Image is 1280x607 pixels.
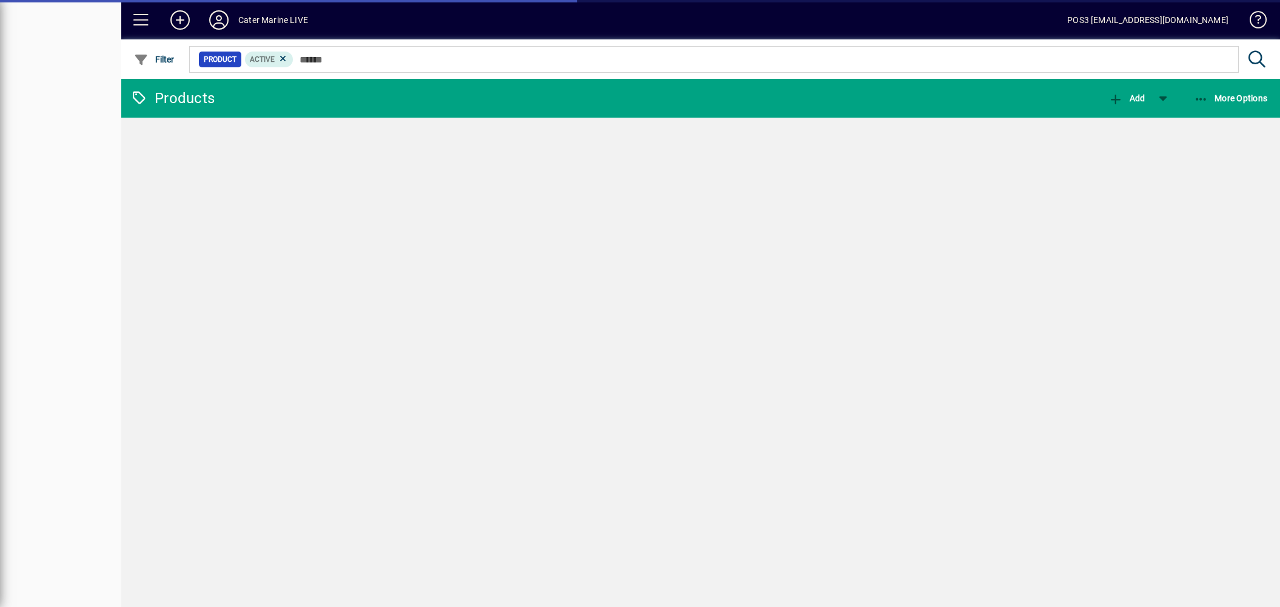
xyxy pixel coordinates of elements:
span: More Options [1194,93,1268,103]
span: Product [204,53,236,65]
a: Knowledge Base [1241,2,1265,42]
button: Filter [131,49,178,70]
button: Add [1105,87,1148,109]
button: More Options [1191,87,1271,109]
span: Filter [134,55,175,64]
div: Cater Marine LIVE [238,10,308,30]
button: Add [161,9,199,31]
div: Products [130,89,215,108]
button: Profile [199,9,238,31]
div: POS3 [EMAIL_ADDRESS][DOMAIN_NAME] [1067,10,1228,30]
span: Add [1108,93,1145,103]
span: Active [250,55,275,64]
mat-chip: Activation Status: Active [245,52,293,67]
